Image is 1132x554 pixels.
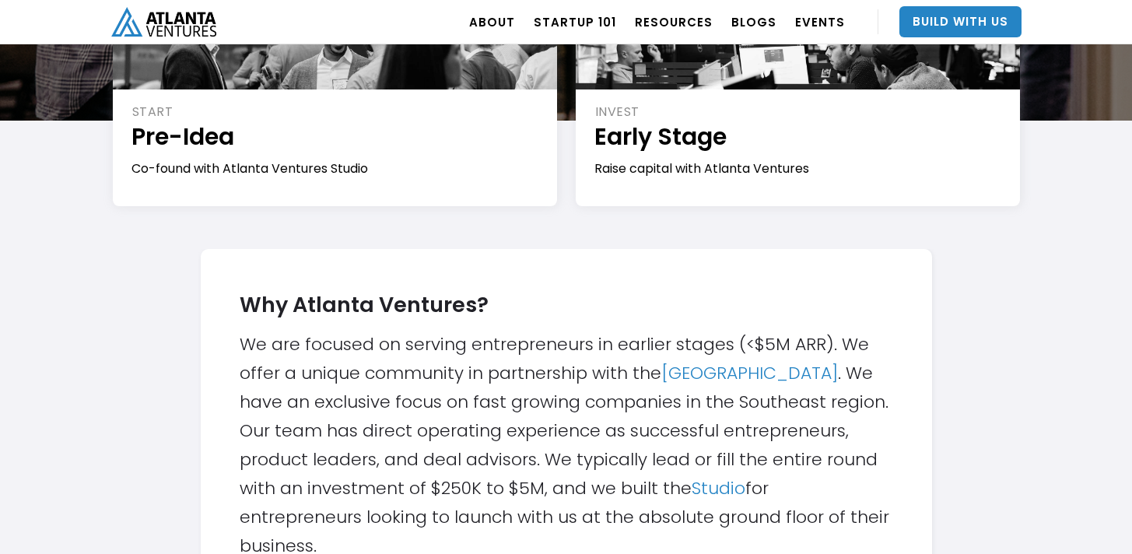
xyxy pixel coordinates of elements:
[576,19,1020,206] a: INVESTEarly StageRaise capital with Atlanta Ventures
[132,103,540,121] div: START
[594,160,1003,177] div: Raise capital with Atlanta Ventures
[595,103,1003,121] div: INVEST
[131,160,540,177] div: Co-found with Atlanta Ventures Studio
[661,361,838,385] a: [GEOGRAPHIC_DATA]
[899,6,1022,37] a: Build With Us
[692,476,745,500] a: Studio
[131,121,540,153] h1: Pre-Idea
[240,290,489,319] strong: Why Atlanta Ventures?
[113,19,557,206] a: STARTPre-IdeaCo-found with Atlanta Ventures Studio
[594,121,1003,153] h1: Early Stage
